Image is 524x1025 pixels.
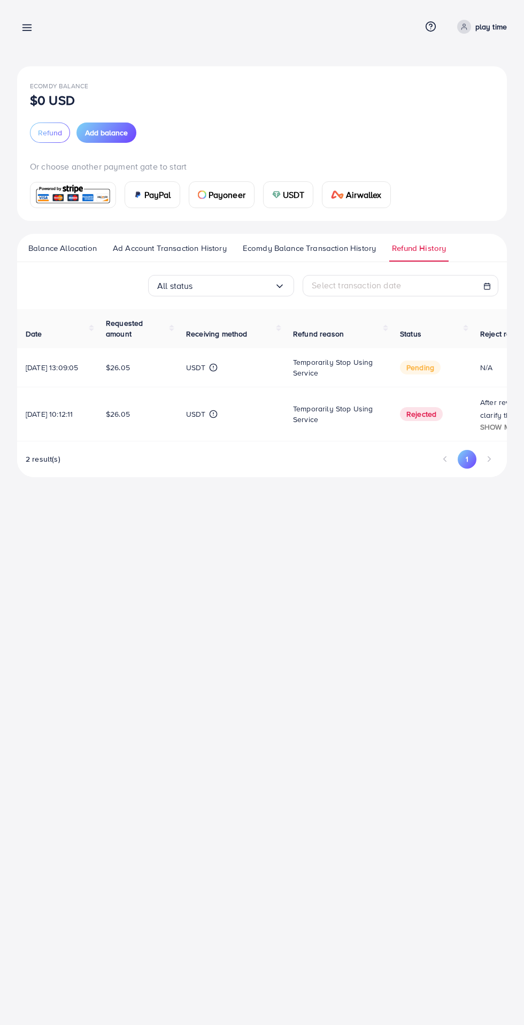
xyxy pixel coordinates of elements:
[157,278,193,294] span: All status
[293,403,373,425] span: Temporarily stop using service
[186,361,206,374] p: USDT
[453,20,507,34] a: play time
[293,328,344,339] span: Refund reason
[346,188,381,201] span: Airwallex
[34,183,112,206] img: card
[400,328,421,339] span: Status
[312,279,401,291] span: Select transaction date
[189,181,255,208] a: cardPayoneer
[26,409,73,419] span: [DATE] 10:12:11
[322,181,390,208] a: cardAirwallex
[331,190,344,199] img: card
[76,123,136,143] button: Add balance
[400,361,441,374] span: pending
[30,94,75,106] p: $0 USD
[243,242,376,254] span: Ecomdy Balance Transaction History
[134,190,142,199] img: card
[26,362,78,373] span: [DATE] 13:09:05
[30,160,494,173] p: Or choose another payment gate to start
[30,182,116,208] a: card
[30,81,88,90] span: Ecomdy Balance
[144,188,171,201] span: PayPal
[106,362,130,373] span: $26.05
[28,242,97,254] span: Balance Allocation
[186,408,206,420] p: USDT
[480,422,524,432] span: Show more
[458,450,476,468] button: Go to page 1
[106,318,143,339] span: Requested amount
[113,242,227,254] span: Ad Account Transaction History
[85,127,128,138] span: Add balance
[30,123,70,143] button: Refund
[480,362,492,373] span: N/A
[26,454,60,464] span: 2 result(s)
[272,190,281,199] img: card
[263,181,314,208] a: cardUSDT
[400,407,443,421] span: Rejected
[106,409,130,419] span: $26.05
[125,181,180,208] a: cardPayPal
[392,242,446,254] span: Refund History
[26,328,42,339] span: Date
[293,357,373,378] span: Temporarily stop using service
[209,188,245,201] span: Payoneer
[283,188,305,201] span: USDT
[475,20,507,33] p: play time
[148,275,294,296] div: Search for option
[193,278,275,294] input: Search for option
[436,450,498,468] ul: Pagination
[38,127,62,138] span: Refund
[186,328,248,339] span: Receiving method
[198,190,206,199] img: card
